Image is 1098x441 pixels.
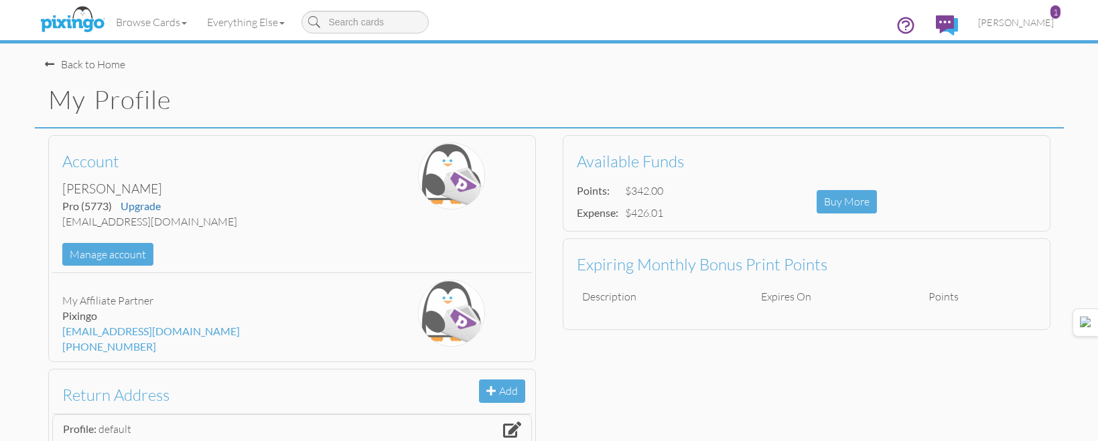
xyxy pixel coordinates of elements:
div: Back to Home [45,57,125,72]
a: Upgrade [121,199,161,212]
img: comments.svg [936,15,958,35]
a: Everything Else [197,5,295,39]
a: [PERSON_NAME] 1 [968,5,1064,39]
nav-back: Home [45,43,1054,72]
h3: Return Address [62,386,512,404]
div: [PHONE_NUMBER] [62,339,362,355]
img: Detect Auto [1080,317,1092,329]
strong: Expense: [577,206,618,219]
div: Buy More [817,190,877,213]
h1: My Profile [48,86,1064,114]
input: Search cards [301,11,429,33]
div: Pixingo [62,308,362,324]
td: Expires On [756,284,924,310]
div: [EMAIL_ADDRESS][DOMAIN_NAME] [62,324,362,339]
span: Pro [62,199,112,212]
div: My Affiliate Partner [62,293,362,308]
td: $426.01 [622,202,667,224]
td: Description [577,284,756,310]
button: Add [479,379,525,403]
div: [PERSON_NAME] [62,180,362,198]
div: 1 [1050,5,1060,19]
a: Browse Cards [106,5,197,39]
span: [PERSON_NAME] [978,17,1054,28]
td: $342.00 [622,180,667,202]
span: default [98,422,131,436]
img: pixingo-penguin.png [418,280,485,347]
h3: Expiring Monthly Bonus Print Points [577,256,1026,273]
strong: Points: [577,184,610,197]
div: [EMAIL_ADDRESS][DOMAIN_NAME] [62,214,362,230]
span: (5773) [81,199,112,212]
img: pixingo-penguin.png [418,143,485,209]
button: Manage account [62,243,153,266]
td: Points [923,284,1036,310]
span: Profile: [63,422,96,435]
h3: Available Funds [577,153,1026,170]
h3: Account [62,153,352,170]
img: pixingo logo [37,3,108,37]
